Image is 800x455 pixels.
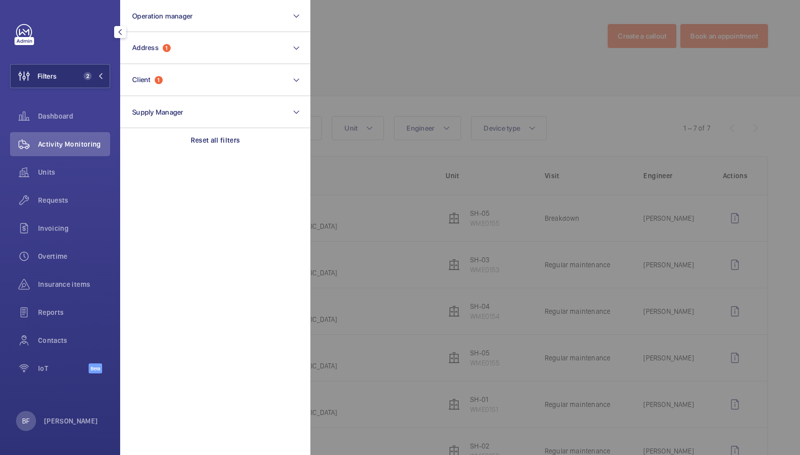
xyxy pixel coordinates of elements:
[38,111,110,121] span: Dashboard
[38,307,110,317] span: Reports
[38,363,89,373] span: IoT
[10,64,110,88] button: Filters2
[84,72,92,80] span: 2
[38,279,110,289] span: Insurance items
[44,416,98,426] p: [PERSON_NAME]
[38,195,110,205] span: Requests
[38,167,110,177] span: Units
[22,416,30,426] p: BF
[89,363,102,373] span: Beta
[38,71,57,81] span: Filters
[38,335,110,345] span: Contacts
[38,139,110,149] span: Activity Monitoring
[38,223,110,233] span: Invoicing
[38,251,110,261] span: Overtime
